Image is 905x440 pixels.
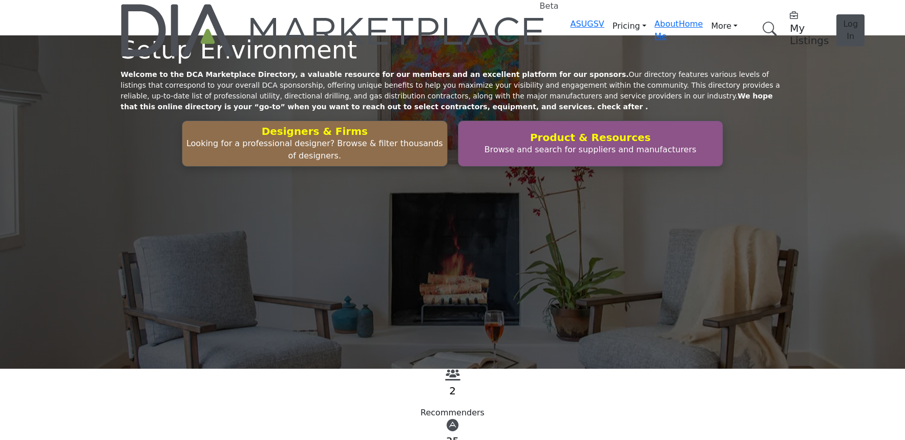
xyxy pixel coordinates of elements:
[571,19,604,29] a: ASUGSV
[121,4,546,56] a: Beta
[121,69,785,112] p: Our directory features various levels of listings that correspond to your overall DCA sponsorship...
[121,92,773,111] strong: We hope that this online directory is your “go-to” when you want to reach out to select contracto...
[790,22,829,47] h5: My Listings
[445,372,460,382] a: View Recommenders
[679,19,703,29] a: Home
[604,18,655,34] a: Pricing
[461,131,720,144] h2: Product & Resources
[843,19,858,41] span: Log In
[836,14,865,46] button: Log In
[752,15,784,43] a: Search
[185,137,444,162] p: Looking for a professional designer? Browse & filter thousands of designers.
[121,4,546,56] img: Site Logo
[540,1,559,11] h6: Beta
[449,385,456,397] a: 2
[185,125,444,137] h2: Designers & Firms
[703,18,746,34] a: More
[121,70,629,78] strong: Welcome to the DCA Marketplace Directory, a valuable resource for our members and an excellent pl...
[121,407,785,419] div: Recommenders
[461,144,720,156] p: Browse and search for suppliers and manufacturers
[790,10,829,47] div: My Listings
[655,19,679,41] a: About Me
[182,121,447,167] button: Designers & Firms Looking for a professional designer? Browse & filter thousands of designers.
[458,121,723,167] button: Product & Resources Browse and search for suppliers and manufacturers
